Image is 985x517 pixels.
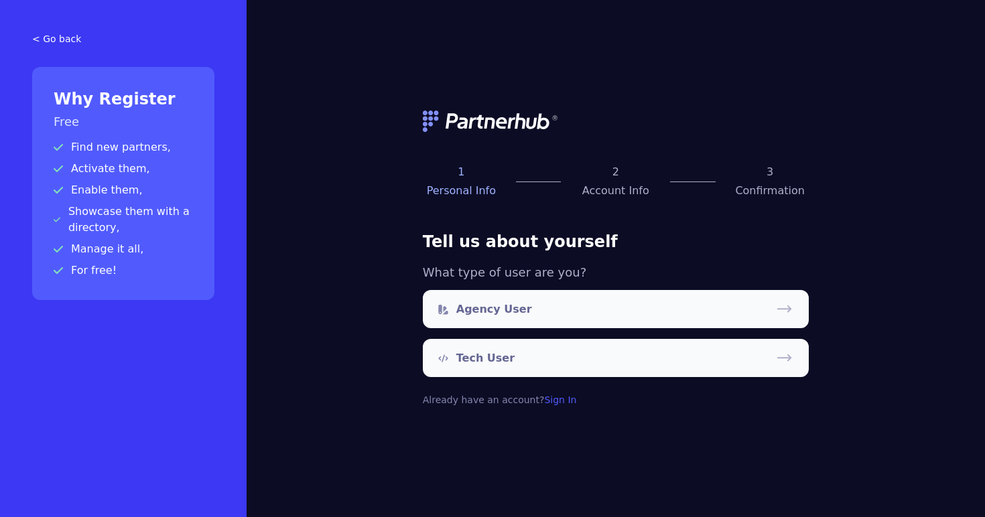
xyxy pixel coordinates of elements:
[54,182,193,198] p: Enable them,
[423,183,500,199] p: Personal Info
[423,263,809,282] h5: What type of user are you?
[732,183,809,199] p: Confirmation
[423,164,500,180] p: 1
[732,164,809,180] p: 3
[423,290,809,328] a: Agency User
[54,88,193,110] h2: Why Register
[423,110,560,132] img: logo
[423,339,809,377] a: Tech User
[54,113,193,131] h3: Free
[456,350,515,366] p: Tech User
[577,164,654,180] p: 2
[54,241,193,257] p: Manage it all,
[54,263,193,279] p: For free!
[54,139,193,155] p: Find new partners,
[456,301,532,317] p: Agency User
[544,394,576,405] a: Sign In
[423,393,809,407] p: Already have an account?
[54,204,193,236] p: Showcase them with a directory,
[423,231,809,252] h3: Tell us about yourself
[54,161,193,177] p: Activate them,
[577,183,654,199] p: Account Info
[32,32,214,46] a: < Go back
